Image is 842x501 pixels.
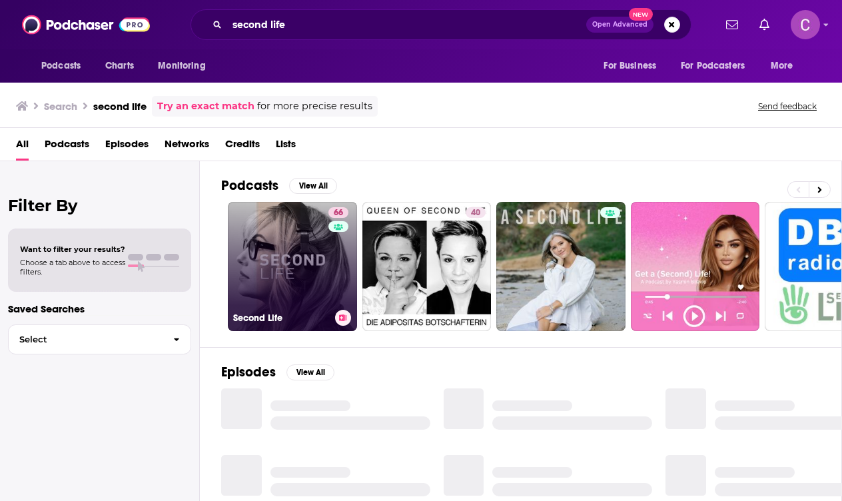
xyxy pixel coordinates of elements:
button: View All [286,364,334,380]
button: open menu [149,53,222,79]
span: Podcasts [41,57,81,75]
span: For Business [604,57,656,75]
a: 40 [362,202,492,331]
a: Show notifications dropdown [754,13,775,36]
a: All [16,133,29,161]
button: open menu [594,53,673,79]
a: 66Second Life [228,202,357,331]
input: Search podcasts, credits, & more... [227,14,586,35]
span: Select [9,335,163,344]
a: Podcasts [45,133,89,161]
span: Want to filter your results? [20,245,125,254]
span: Choose a tab above to access filters. [20,258,125,276]
a: PodcastsView All [221,177,337,194]
a: Show notifications dropdown [721,13,743,36]
h3: second life [93,100,147,113]
h3: Search [44,100,77,113]
img: User Profile [791,10,820,39]
button: open menu [672,53,764,79]
button: View All [289,178,337,194]
button: Show profile menu [791,10,820,39]
span: New [629,8,653,21]
a: Charts [97,53,142,79]
button: Select [8,324,191,354]
h3: Second Life [233,312,330,324]
span: Charts [105,57,134,75]
span: For Podcasters [681,57,745,75]
a: 40 [466,207,486,218]
span: 66 [334,207,343,220]
h2: Episodes [221,364,276,380]
h2: Podcasts [221,177,278,194]
button: Send feedback [754,101,821,112]
span: Monitoring [158,57,205,75]
a: Credits [225,133,260,161]
a: 66 [328,207,348,218]
span: More [771,57,793,75]
img: Podchaser - Follow, Share and Rate Podcasts [22,12,150,37]
p: Saved Searches [8,302,191,315]
button: Open AdvancedNew [586,17,653,33]
a: Episodes [105,133,149,161]
span: Logged in as cristina11881 [791,10,820,39]
a: Networks [165,133,209,161]
button: open menu [761,53,810,79]
span: 40 [471,207,480,220]
a: EpisodesView All [221,364,334,380]
span: for more precise results [257,99,372,114]
h2: Filter By [8,196,191,215]
button: open menu [32,53,98,79]
div: Search podcasts, credits, & more... [191,9,691,40]
span: Open Advanced [592,21,647,28]
a: Lists [276,133,296,161]
a: Try an exact match [157,99,254,114]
